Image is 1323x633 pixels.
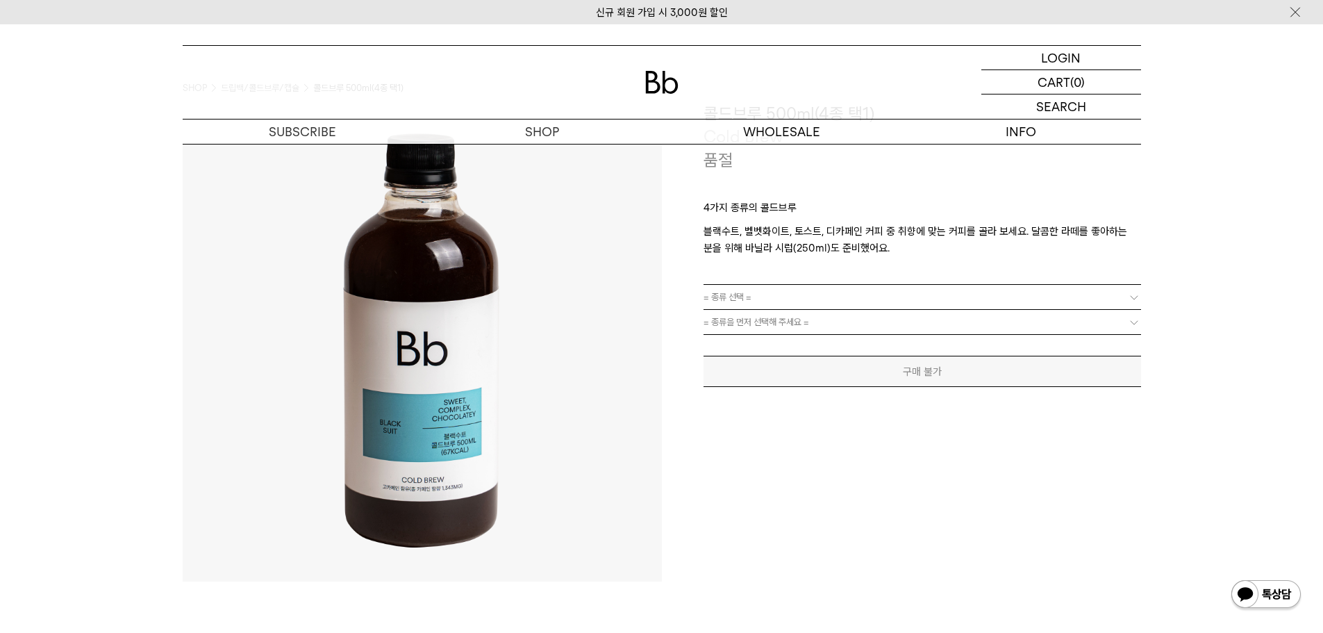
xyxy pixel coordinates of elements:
p: (0) [1070,70,1085,94]
p: 품절 [704,149,733,172]
a: SHOP [422,120,662,144]
p: 블랙수트, 벨벳화이트, 토스트, 디카페인 커피 중 취향에 맞는 커피를 골라 보세요. 달콤한 라떼를 좋아하는 분을 위해 바닐라 시럽(250ml)도 준비했어요. [704,223,1141,256]
p: 4가지 종류의 콜드브루 [704,199,1141,223]
p: WHOLESALE [662,120,901,144]
a: 신규 회원 가입 시 3,000원 할인 [596,6,728,19]
p: CART [1038,70,1070,94]
p: SEARCH [1036,94,1086,119]
a: CART (0) [981,70,1141,94]
img: 로고 [645,71,679,94]
a: LOGIN [981,46,1141,70]
img: 콜드브루 500ml(4종 택1) [183,102,662,582]
button: 구매 불가 [704,356,1141,387]
a: SUBSCRIBE [183,120,422,144]
span: = 종류을 먼저 선택해 주세요 = [704,310,809,334]
p: INFO [901,120,1141,144]
p: LOGIN [1041,46,1081,69]
img: 카카오톡 채널 1:1 채팅 버튼 [1230,579,1302,612]
span: = 종류 선택 = [704,285,751,309]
